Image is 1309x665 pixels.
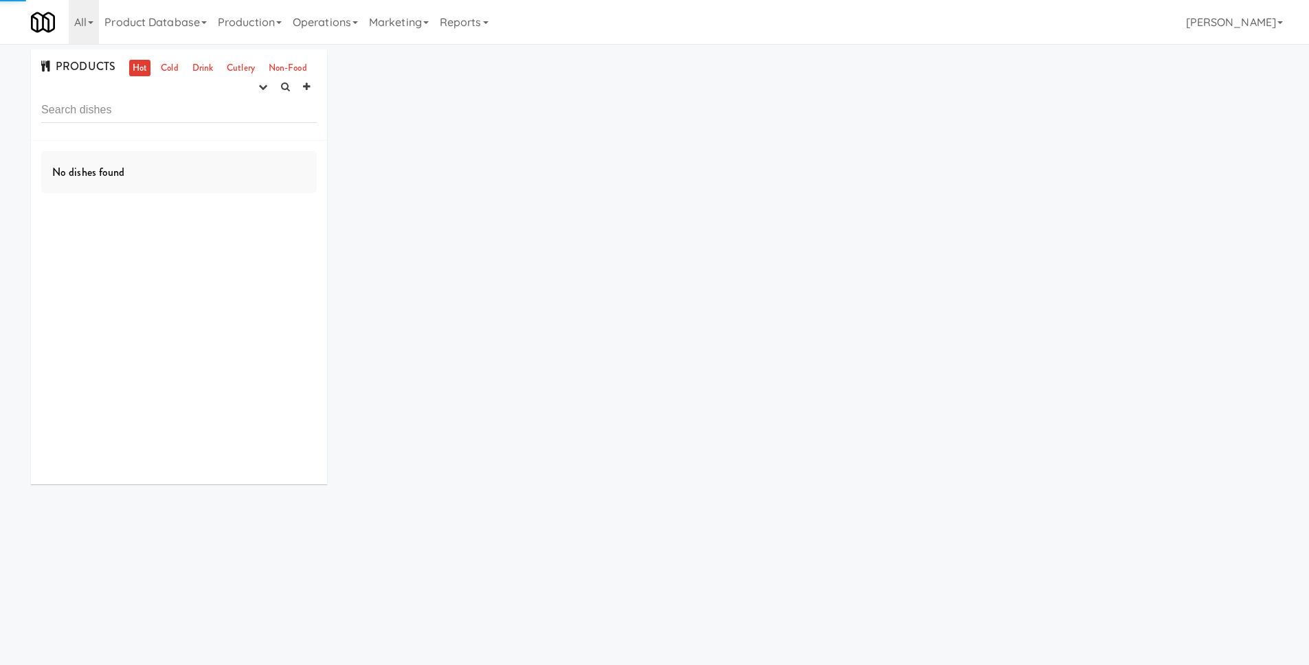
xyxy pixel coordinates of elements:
a: Non-Food [265,60,311,77]
div: No dishes found [41,151,317,194]
img: Micromart [31,10,55,34]
a: Hot [129,60,150,77]
a: Drink [189,60,217,77]
span: PRODUCTS [41,58,115,74]
a: Cold [157,60,181,77]
a: Cutlery [223,60,258,77]
input: Search dishes [41,98,317,123]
